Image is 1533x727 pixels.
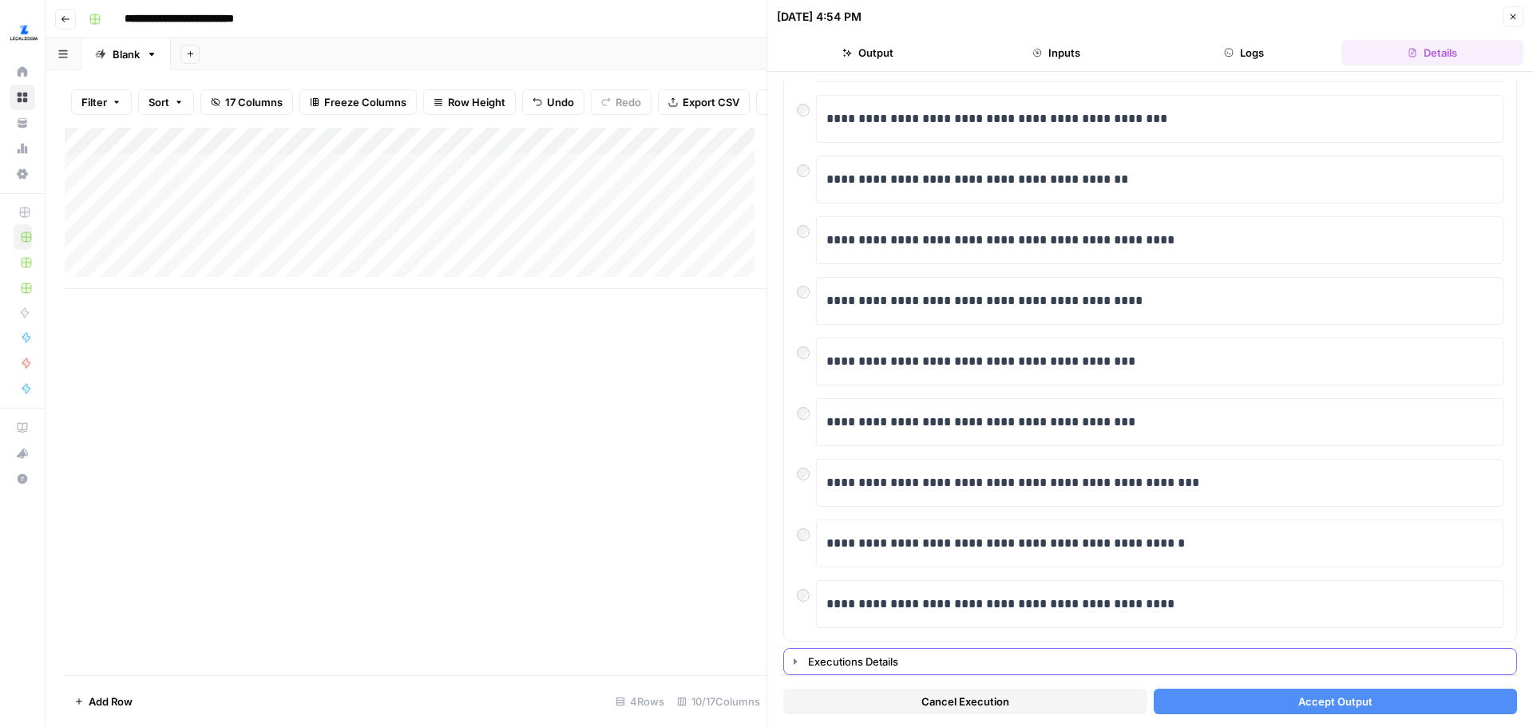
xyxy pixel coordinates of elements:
[225,94,283,110] span: 17 Columns
[10,441,35,466] button: What's new?
[10,161,35,187] a: Settings
[10,466,35,492] button: Help + Support
[10,136,35,161] a: Usage
[10,59,35,85] a: Home
[921,693,1009,709] span: Cancel Execution
[81,38,171,70] a: Blank
[423,89,516,115] button: Row Height
[784,649,1516,674] button: Executions Details
[71,89,132,115] button: Filter
[522,89,584,115] button: Undo
[783,689,1147,714] button: Cancel Execution
[777,9,862,25] div: [DATE] 4:54 PM
[10,415,35,441] a: AirOps Academy
[658,89,750,115] button: Export CSV
[10,18,38,47] img: LegalZoom Logo
[671,689,766,714] div: 10/17 Columns
[1298,693,1373,709] span: Accept Output
[609,689,671,714] div: 4 Rows
[1154,40,1336,65] button: Logs
[138,89,194,115] button: Sort
[448,94,505,110] span: Row Height
[1154,689,1518,714] button: Accept Output
[777,40,959,65] button: Output
[591,89,652,115] button: Redo
[808,654,1507,670] div: Executions Details
[10,85,35,110] a: Browse
[324,94,406,110] span: Freeze Columns
[10,110,35,136] a: Your Data
[10,441,34,465] div: What's new?
[683,94,739,110] span: Export CSV
[547,94,574,110] span: Undo
[1341,40,1523,65] button: Details
[65,689,142,714] button: Add Row
[616,94,641,110] span: Redo
[200,89,293,115] button: 17 Columns
[149,94,169,110] span: Sort
[113,46,140,62] div: Blank
[10,13,35,53] button: Workspace: LegalZoom
[89,693,133,709] span: Add Row
[81,94,107,110] span: Filter
[299,89,417,115] button: Freeze Columns
[965,40,1147,65] button: Inputs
